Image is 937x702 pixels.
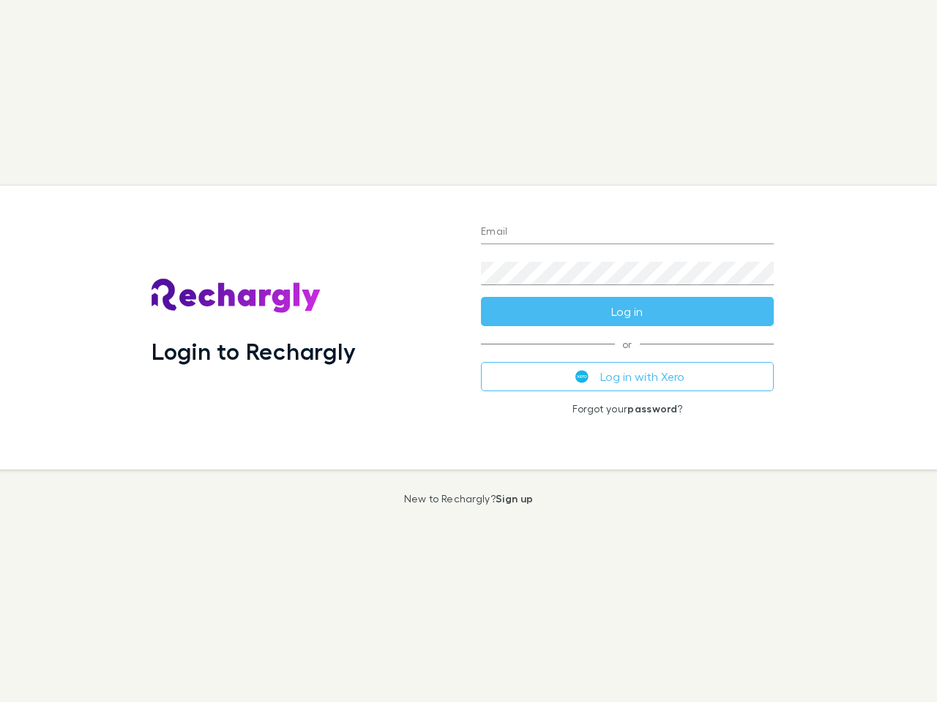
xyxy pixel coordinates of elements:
button: Log in [481,297,774,326]
img: Rechargly's Logo [152,279,321,314]
a: password [627,402,677,415]
img: Xero's logo [575,370,589,383]
p: New to Rechargly? [404,493,534,505]
h1: Login to Rechargly [152,337,356,365]
span: or [481,344,774,344]
button: Log in with Xero [481,362,774,391]
a: Sign up [496,492,533,505]
p: Forgot your ? [481,403,774,415]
